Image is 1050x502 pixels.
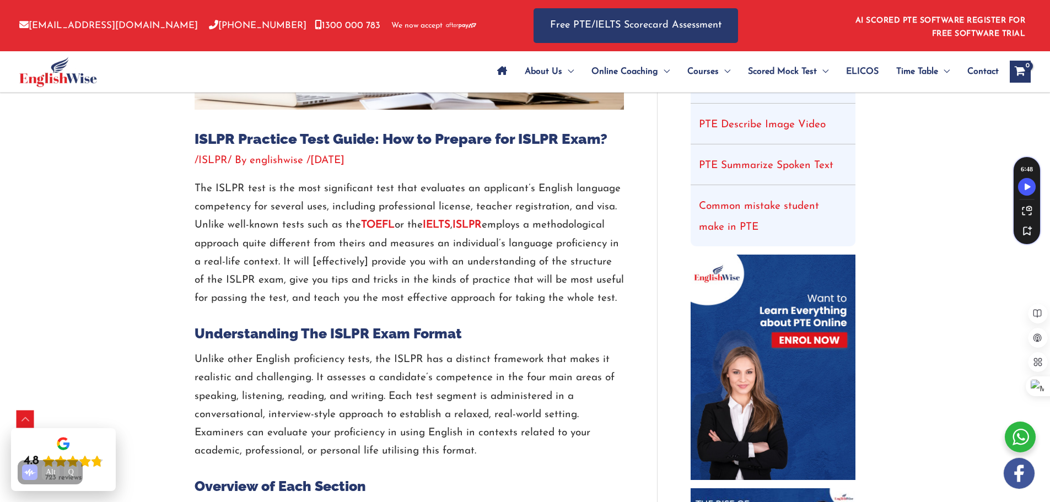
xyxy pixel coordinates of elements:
div: / / By / [195,153,624,169]
img: white-facebook.png [1004,458,1035,489]
a: Free PTE/IELTS Scorecard Assessment [534,8,738,43]
div: 4.8 [24,454,39,469]
div: Rating: 4.8 out of 5 [24,454,103,469]
a: Time TableMenu Toggle [887,52,959,91]
a: Contact [959,52,999,91]
span: Courses [687,52,719,91]
a: TOEFL [361,220,395,230]
a: AI SCORED PTE SOFTWARE REGISTER FOR FREE SOFTWARE TRIAL [855,17,1026,38]
span: Online Coaching [591,52,658,91]
span: Contact [967,52,999,91]
aside: Header Widget 1 [849,8,1031,44]
a: ELICOS [837,52,887,91]
a: englishwise [250,155,306,166]
nav: Site Navigation: Main Menu [488,52,999,91]
a: CoursesMenu Toggle [679,52,739,91]
span: Time Table [896,52,938,91]
h1: ISLPR Practice Test Guide: How to Prepare for ISLPR Exam? [195,131,624,148]
span: englishwise [250,155,303,166]
span: Menu Toggle [938,52,950,91]
span: We now accept [391,20,443,31]
a: PTE Summarize Spoken Text [699,160,833,171]
img: Afterpay-Logo [446,23,476,29]
a: Online CoachingMenu Toggle [583,52,679,91]
a: Common mistake student make in PTE [699,201,819,233]
span: [DATE] [310,155,344,166]
a: IELTS [423,220,450,230]
a: 1300 000 783 [315,21,380,30]
span: Menu Toggle [658,52,670,91]
a: ISLPR [198,155,228,166]
p: Unlike other English proficiency tests, the ISLPR has a distinct framework that makes it realisti... [195,350,624,461]
span: Menu Toggle [719,52,730,91]
a: PTE Describe Image Video [699,120,826,130]
h2: Overview of Each Section [195,477,624,495]
a: [PHONE_NUMBER] [209,21,306,30]
p: The ISLPR test is the most significant test that evaluates an applicant’s English language compet... [195,180,624,308]
a: View Shopping Cart, empty [1010,61,1031,83]
h2: Understanding The ISLPR Exam Format [195,325,624,343]
a: [EMAIL_ADDRESS][DOMAIN_NAME] [19,21,198,30]
img: cropped-ew-logo [19,57,97,87]
span: About Us [525,52,562,91]
a: Scored Mock TestMenu Toggle [739,52,837,91]
a: ISLPR [453,220,482,230]
span: Menu Toggle [562,52,574,91]
span: Scored Mock Test [748,52,817,91]
span: ELICOS [846,52,879,91]
span: Menu Toggle [817,52,828,91]
a: About UsMenu Toggle [516,52,583,91]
